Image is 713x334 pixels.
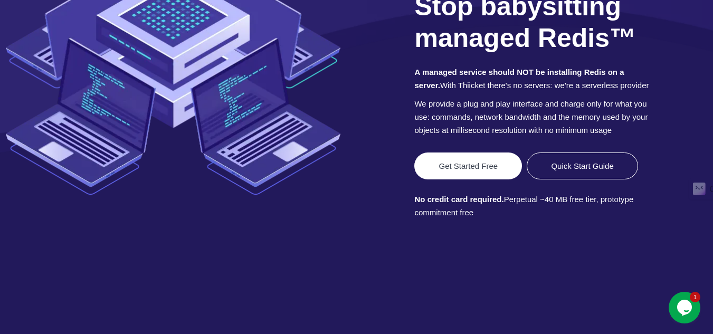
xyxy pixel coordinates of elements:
strong: No credit card required. [414,195,503,204]
a: Quick Start Guide [527,152,638,179]
p: We provide a plug and play interface and charge only for what you use: commands, network bandwidt... [414,97,649,137]
iframe: chat widget [669,292,702,323]
a: Get Started Free [414,152,522,179]
strong: A managed service should NOT be installing Redis on a server. [414,68,624,90]
span: Perpetual ~40 MB free tier, prototype commitment free [414,193,649,219]
p: With Thiicket there's no servers: we're a serverless provider [414,65,649,92]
